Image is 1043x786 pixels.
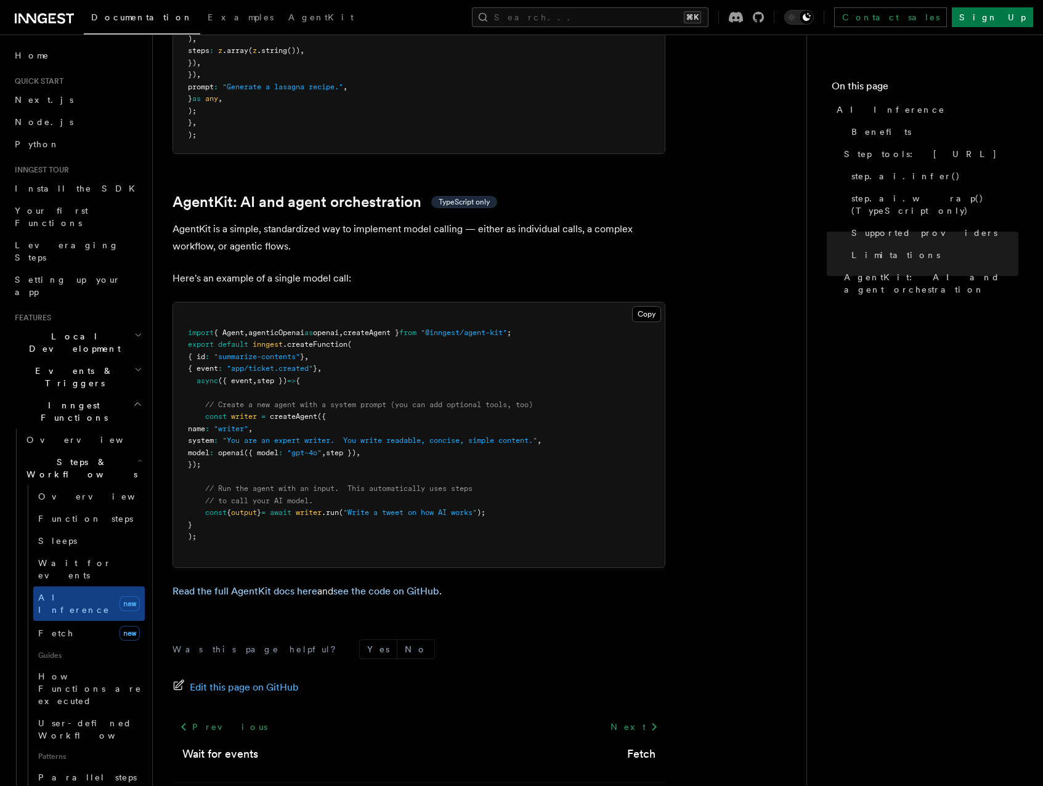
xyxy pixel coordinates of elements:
[10,313,51,323] span: Features
[38,628,74,638] span: Fetch
[120,596,140,611] span: new
[192,94,201,103] span: as
[10,325,145,360] button: Local Development
[248,424,253,433] span: ,
[172,643,344,655] p: Was this page helpful?
[214,328,244,337] span: { Agent
[399,328,416,337] span: from
[333,585,439,597] a: see the code on GitHub
[851,192,1018,217] span: step.ai.wrap() (TypeScript only)
[851,227,997,239] span: Supported providers
[205,94,218,103] span: any
[507,328,511,337] span: ;
[33,586,145,621] a: AI Inferencenew
[218,364,222,373] span: :
[304,352,309,361] span: ,
[205,484,473,493] span: // Run the agent with an input. This automatically uses steps
[172,221,665,255] p: AgentKit is a simple, standardized way to implement model calling — either as individual calls, a...
[10,330,134,355] span: Local Development
[257,46,287,55] span: .string
[38,558,112,580] span: Wait for events
[172,716,274,738] a: Previous
[397,640,434,658] button: No
[10,399,133,424] span: Inngest Functions
[851,249,940,261] span: Limitations
[15,206,88,228] span: Your first Functions
[10,177,145,200] a: Install the SDK
[38,536,77,546] span: Sleeps
[10,76,63,86] span: Quick start
[33,712,145,747] a: User-defined Workflows
[33,552,145,586] a: Wait for events
[222,46,248,55] span: .array
[208,12,274,22] span: Examples
[218,46,222,55] span: z
[844,271,1018,296] span: AgentKit: AI and agent orchestration
[339,328,343,337] span: ,
[38,514,133,524] span: Function steps
[270,508,291,517] span: await
[253,46,257,55] span: z
[846,222,1018,244] a: Supported providers
[10,133,145,155] a: Python
[283,340,347,349] span: .createFunction
[22,429,145,451] a: Overview
[421,328,507,337] span: "@inngest/agent-kit"
[227,364,313,373] span: "app/ticket.created"
[188,107,197,115] span: );
[846,187,1018,222] a: step.ai.wrap() (TypeScript only)
[317,364,322,373] span: ,
[182,745,258,763] a: Wait for events
[472,7,708,27] button: Search...⌘K
[192,34,197,43] span: ,
[188,352,205,361] span: { id
[244,328,248,337] span: ,
[253,376,257,385] span: ,
[188,83,214,91] span: prompt
[205,496,313,505] span: // to call your AI model.
[214,424,248,433] span: "writer"
[205,412,227,421] span: const
[837,103,945,116] span: AI Inference
[38,492,165,501] span: Overview
[188,424,205,433] span: name
[84,4,200,34] a: Documentation
[22,456,137,480] span: Steps & Workflows
[205,508,227,517] span: const
[477,508,485,517] span: );
[439,197,490,207] span: TypeScript only
[627,745,655,763] a: Fetch
[188,328,214,337] span: import
[188,70,197,79] span: })
[218,376,253,385] span: ({ event
[846,121,1018,143] a: Benefits
[218,448,244,457] span: openai
[10,360,145,394] button: Events & Triggers
[10,234,145,269] a: Leveraging Steps
[296,376,300,385] span: {
[261,412,266,421] span: =
[33,665,145,712] a: How Functions are executed
[227,508,231,517] span: {
[214,83,218,91] span: :
[684,11,701,23] kbd: ⌘K
[304,328,313,337] span: as
[205,352,209,361] span: :
[38,593,110,615] span: AI Inference
[172,583,665,600] p: and .
[197,70,201,79] span: ,
[190,679,299,696] span: Edit this page on GitHub
[38,718,149,740] span: User-defined Workflows
[172,679,299,696] a: Edit this page on GitHub
[10,44,145,67] a: Home
[15,275,121,297] span: Setting up your app
[10,89,145,111] a: Next.js
[632,306,661,322] button: Copy
[270,412,317,421] span: createAgent
[26,435,153,445] span: Overview
[33,508,145,530] a: Function steps
[91,12,193,22] span: Documentation
[188,364,218,373] span: { event
[10,111,145,133] a: Node.js
[288,12,354,22] span: AgentKit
